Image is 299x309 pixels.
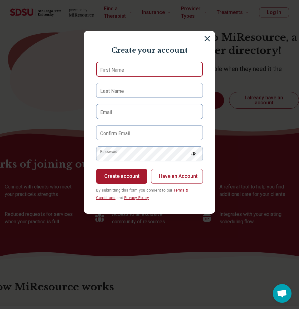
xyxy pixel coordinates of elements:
[100,88,124,95] label: Last Name
[96,188,188,200] a: Terms & Conditions
[100,109,112,116] label: Email
[191,152,197,155] img: password
[90,46,209,55] p: Create your account
[100,66,124,74] label: First Name
[96,169,147,184] button: Create account
[124,196,149,200] a: Privacy Policy
[151,169,203,184] button: I Have an Account
[100,149,117,154] label: Password
[96,188,188,200] span: By submitting this form you consent to our and
[100,130,130,137] label: Confirm Email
